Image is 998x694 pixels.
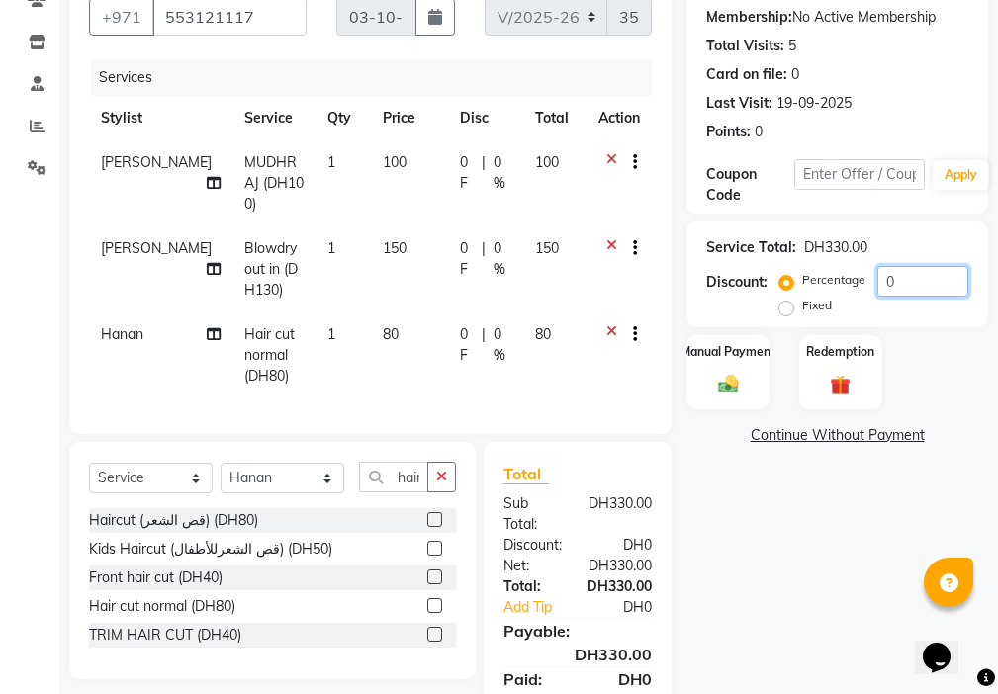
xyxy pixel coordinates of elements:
[489,493,574,535] div: Sub Total:
[359,462,428,492] input: Search or Scan
[915,615,978,674] iframe: chat widget
[706,7,968,28] div: No Active Membership
[535,325,551,343] span: 80
[460,238,475,280] span: 0 F
[489,556,574,576] div: Net:
[535,153,559,171] span: 100
[482,238,486,280] span: |
[712,373,745,395] img: _cash.svg
[448,96,523,140] th: Disc
[489,643,667,666] div: DH330.00
[101,325,143,343] span: Hanan
[494,152,511,194] span: 0 %
[933,160,989,190] button: Apply
[244,325,295,385] span: Hair cut normal (DH80)
[706,64,787,85] div: Card on file:
[755,122,763,142] div: 0
[494,324,511,366] span: 0 %
[489,576,572,597] div: Total:
[244,239,298,299] span: Blowdry out in (DH130)
[327,239,335,257] span: 1
[535,239,559,257] span: 150
[791,64,799,85] div: 0
[574,556,667,576] div: DH330.00
[578,667,667,691] div: DH0
[91,59,667,96] div: Services
[489,619,667,643] div: Payable:
[592,597,667,618] div: DH0
[89,596,235,617] div: Hair cut normal (DH80)
[89,510,258,531] div: Haircut (قص الشعر) (DH80)
[101,239,212,257] span: [PERSON_NAME]
[706,122,751,142] div: Points:
[327,153,335,171] span: 1
[89,539,332,560] div: Kids Haircut (قص الشعرللأطفال) (DH50)
[503,464,549,484] span: Total
[482,152,486,194] span: |
[587,96,652,140] th: Action
[776,93,852,114] div: 19-09-2025
[706,237,796,258] div: Service Total:
[578,535,667,556] div: DH0
[690,425,984,446] a: Continue Without Payment
[523,96,587,140] th: Total
[460,324,475,366] span: 0 F
[489,535,578,556] div: Discount:
[572,576,667,597] div: DH330.00
[89,567,223,588] div: Front hair cut (DH40)
[316,96,371,140] th: Qty
[680,343,775,361] label: Manual Payment
[494,238,511,280] span: 0 %
[806,343,874,361] label: Redemption
[706,7,792,28] div: Membership:
[794,159,925,190] input: Enter Offer / Coupon Code
[482,324,486,366] span: |
[489,597,592,618] a: Add Tip
[371,96,448,140] th: Price
[788,36,796,56] div: 5
[706,36,784,56] div: Total Visits:
[89,96,232,140] th: Stylist
[383,153,407,171] span: 100
[802,297,832,314] label: Fixed
[706,93,772,114] div: Last Visit:
[244,153,304,213] span: MUDHRAJ (DH100)
[89,625,241,646] div: TRIM HAIR CUT (DH40)
[706,272,768,293] div: Discount:
[489,667,578,691] div: Paid:
[232,96,316,140] th: Service
[460,152,475,194] span: 0 F
[327,325,335,343] span: 1
[706,164,793,206] div: Coupon Code
[802,271,865,289] label: Percentage
[383,325,399,343] span: 80
[101,153,212,171] span: [PERSON_NAME]
[804,237,867,258] div: DH330.00
[383,239,407,257] span: 150
[574,493,667,535] div: DH330.00
[824,373,857,397] img: _gift.svg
